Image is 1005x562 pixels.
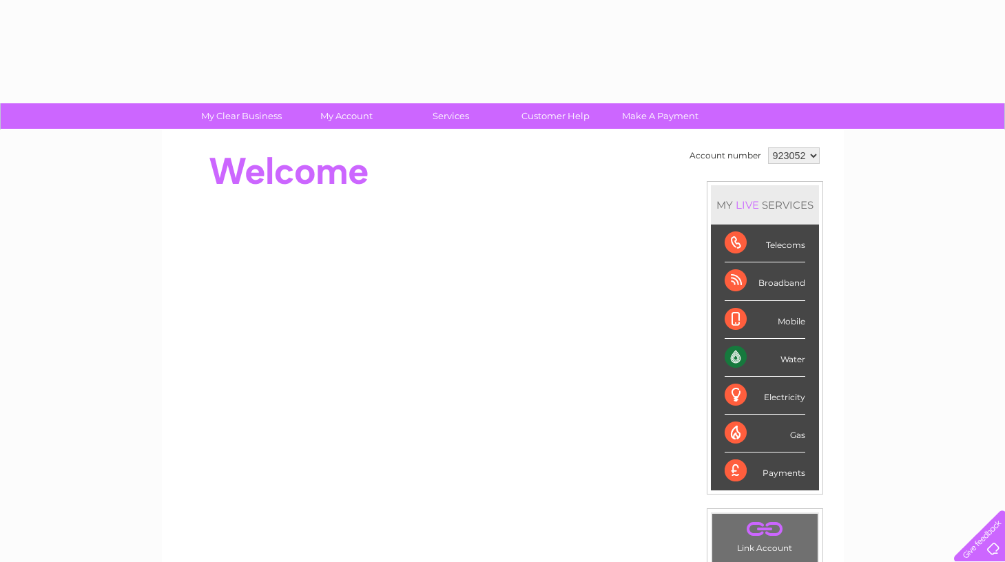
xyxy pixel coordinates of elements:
div: Electricity [725,377,805,415]
div: Broadband [725,262,805,300]
a: Make A Payment [603,103,717,129]
td: Link Account [712,513,818,556]
div: LIVE [733,198,762,211]
a: My Account [289,103,403,129]
a: Customer Help [499,103,612,129]
td: Account number [686,144,765,167]
div: Payments [725,452,805,490]
div: Gas [725,415,805,452]
div: Water [725,339,805,377]
div: Mobile [725,301,805,339]
a: Services [394,103,508,129]
a: . [716,517,814,541]
a: My Clear Business [185,103,298,129]
div: MY SERVICES [711,185,819,225]
div: Telecoms [725,225,805,262]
